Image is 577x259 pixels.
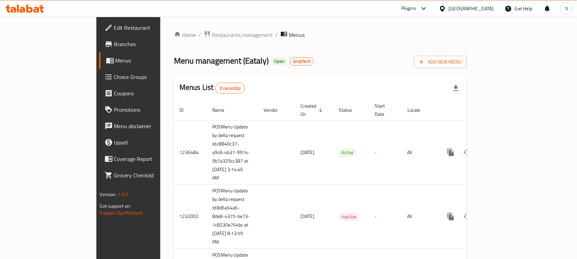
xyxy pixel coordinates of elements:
[375,102,394,118] span: Start Date
[99,69,193,85] a: Choice Groups
[459,144,475,161] button: Change Status
[100,202,131,210] span: Get support on:
[99,151,193,167] a: Coverage Report
[339,213,359,221] span: Inactive
[271,57,287,66] div: Open
[402,120,437,185] td: All
[402,185,437,249] td: All
[114,122,187,130] span: Menu disclaimer
[114,106,187,114] span: Promotions
[565,5,568,12] span: N
[207,120,258,185] td: POSMenu Update by delta request Id:c8840c37-a9c8-4b31-9914-9b7a329cc387 at [DATE] 3:14:46 AM
[99,52,193,69] a: Menus
[114,138,187,147] span: Upsell
[443,144,459,161] button: more
[212,106,233,114] span: Name
[114,73,187,81] span: Choice Groups
[437,100,514,121] th: Actions
[199,31,201,39] li: /
[116,56,187,65] span: Menus
[264,106,287,114] span: Vendor
[179,82,245,94] h2: Menus List
[114,155,187,163] span: Coverage Report
[401,4,416,13] div: Plugins
[100,190,117,199] span: Version:
[448,80,464,96] div: Export file
[216,85,245,92] span: 3 record(s)
[99,101,193,118] a: Promotions
[289,31,305,39] span: Menus
[212,31,273,39] span: Restaurants management
[449,5,494,12] div: [GEOGRAPHIC_DATA]
[414,56,467,68] button: Add New Menu
[99,118,193,134] a: Menu disclaimer
[339,106,361,114] span: Status
[99,36,193,52] a: Branches
[207,185,258,249] td: POSMenu Update by delta request Id:8d6a64a6-8de8-4375-be73-1c8230e764bc at [DATE] 8:13:59 PM
[369,185,402,249] td: -
[174,30,467,39] nav: breadcrumb
[99,85,193,101] a: Coupons
[300,212,314,221] span: [DATE]
[215,83,245,94] div: Total records count
[290,58,313,64] span: GrubTech
[100,208,143,217] a: Support.OpsPlatform
[443,208,459,225] button: more
[114,40,187,48] span: Branches
[300,102,325,118] span: Created On
[271,58,287,64] span: Open
[114,89,187,97] span: Coupons
[114,24,187,32] span: Edit Restaurant
[276,31,278,39] li: /
[114,171,187,179] span: Grocery Checklist
[174,53,269,68] span: Menu management ( Eataly )
[407,106,429,114] span: Locale
[459,208,475,225] button: Change Status
[179,106,192,114] span: ID
[369,120,402,185] td: -
[339,149,356,156] span: Active
[419,58,461,66] span: Add New Menu
[99,167,193,183] a: Grocery Checklist
[99,19,193,36] a: Edit Restaurant
[300,148,314,157] span: [DATE]
[99,134,193,151] a: Upsell
[204,30,273,39] a: Restaurants management
[118,190,128,199] span: 1.0.0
